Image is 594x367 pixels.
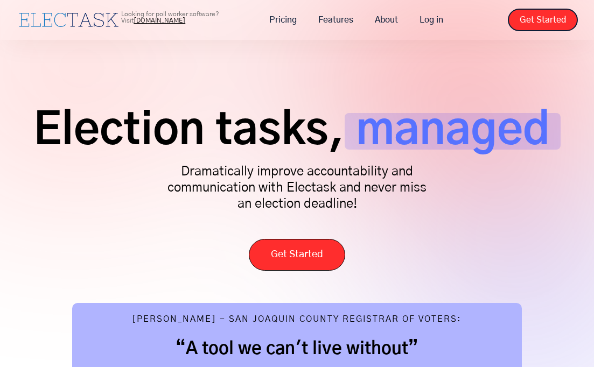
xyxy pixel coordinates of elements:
[16,10,121,30] a: home
[364,9,409,31] a: About
[121,11,253,24] p: Looking for poll worker software? Visit
[345,113,561,150] span: managed
[258,9,308,31] a: Pricing
[308,9,364,31] a: Features
[409,9,454,31] a: Log in
[508,9,578,31] a: Get Started
[33,113,345,150] span: Election tasks,
[94,338,500,359] h2: “A tool we can't live without”
[163,164,432,212] p: Dramatically improve accountability and communication with Electask and never miss an election de...
[132,314,462,327] div: [PERSON_NAME] - San Joaquin County Registrar of Voters:
[134,17,185,24] a: [DOMAIN_NAME]
[249,239,345,271] a: Get Started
